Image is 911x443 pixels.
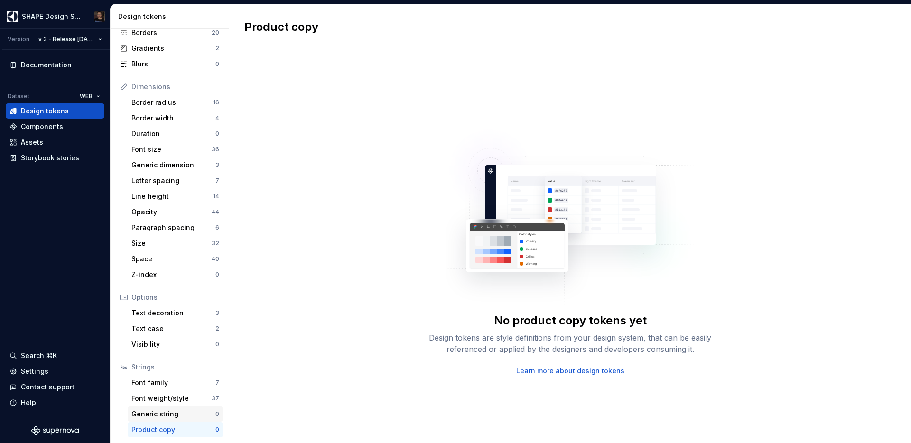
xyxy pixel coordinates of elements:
[6,119,104,134] a: Components
[131,98,213,107] div: Border radius
[75,90,104,103] button: WEB
[494,313,647,328] div: No product copy tokens yet
[34,33,106,46] button: v 3 - Release [DATE]
[215,161,219,169] div: 3
[128,305,223,321] a: Text decoration3
[215,325,219,332] div: 2
[131,409,215,419] div: Generic string
[128,126,223,141] a: Duration0
[131,28,212,37] div: Borders
[128,321,223,336] a: Text case2
[215,379,219,387] div: 7
[128,251,223,267] a: Space40
[128,111,223,126] a: Border width4
[2,6,108,27] button: SHAPE Design SystemVinicius Ianoni
[21,122,63,131] div: Components
[131,254,212,264] div: Space
[131,44,215,53] div: Gradients
[131,176,215,185] div: Letter spacing
[215,426,219,434] div: 0
[21,351,57,360] div: Search ⌘K
[516,366,624,376] a: Learn more about design tokens
[131,59,215,69] div: Blurs
[131,129,215,138] div: Duration
[7,11,18,22] img: 1131f18f-9b94-42a4-847a-eabb54481545.png
[128,95,223,110] a: Border radius16
[244,19,318,35] h2: Product copy
[128,236,223,251] a: Size32
[128,406,223,422] a: Generic string0
[131,425,215,434] div: Product copy
[212,208,219,216] div: 44
[116,41,223,56] a: Gradients2
[215,45,219,52] div: 2
[128,142,223,157] a: Font size36
[128,375,223,390] a: Font family7
[21,382,74,392] div: Contact support
[212,146,219,153] div: 36
[21,60,72,70] div: Documentation
[6,379,104,395] button: Contact support
[215,177,219,185] div: 7
[21,138,43,147] div: Assets
[212,395,219,402] div: 37
[21,367,48,376] div: Settings
[131,378,215,388] div: Font family
[128,391,223,406] a: Font weight/style37
[6,395,104,410] button: Help
[6,348,104,363] button: Search ⌘K
[6,103,104,119] a: Design tokens
[116,25,223,40] a: Borders20
[128,422,223,437] a: Product copy0
[131,324,215,333] div: Text case
[212,240,219,247] div: 32
[128,173,223,188] a: Letter spacing7
[22,12,83,21] div: SHAPE Design System
[212,29,219,37] div: 20
[418,332,722,355] div: Design tokens are style definitions from your design system, that can be easily referenced or app...
[213,99,219,106] div: 16
[21,398,36,407] div: Help
[94,11,105,22] img: Vinicius Ianoni
[131,160,215,170] div: Generic dimension
[131,308,215,318] div: Text decoration
[6,57,104,73] a: Documentation
[128,157,223,173] a: Generic dimension3
[131,239,212,248] div: Size
[131,270,215,279] div: Z-index
[215,341,219,348] div: 0
[131,113,215,123] div: Border width
[215,114,219,122] div: 4
[8,36,29,43] div: Version
[131,394,212,403] div: Font weight/style
[215,60,219,68] div: 0
[215,309,219,317] div: 3
[118,12,225,21] div: Design tokens
[215,271,219,278] div: 0
[131,207,212,217] div: Opacity
[213,193,219,200] div: 14
[38,36,94,43] span: v 3 - Release [DATE]
[215,224,219,231] div: 6
[215,130,219,138] div: 0
[6,364,104,379] a: Settings
[31,426,79,435] svg: Supernova Logo
[128,220,223,235] a: Paragraph spacing6
[131,145,212,154] div: Font size
[128,337,223,352] a: Visibility0
[128,204,223,220] a: Opacity44
[131,293,219,302] div: Options
[131,82,219,92] div: Dimensions
[128,189,223,204] a: Line height14
[116,56,223,72] a: Blurs0
[8,92,29,100] div: Dataset
[131,223,215,232] div: Paragraph spacing
[131,192,213,201] div: Line height
[215,410,219,418] div: 0
[131,362,219,372] div: Strings
[6,150,104,166] a: Storybook stories
[6,135,104,150] a: Assets
[21,106,69,116] div: Design tokens
[212,255,219,263] div: 40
